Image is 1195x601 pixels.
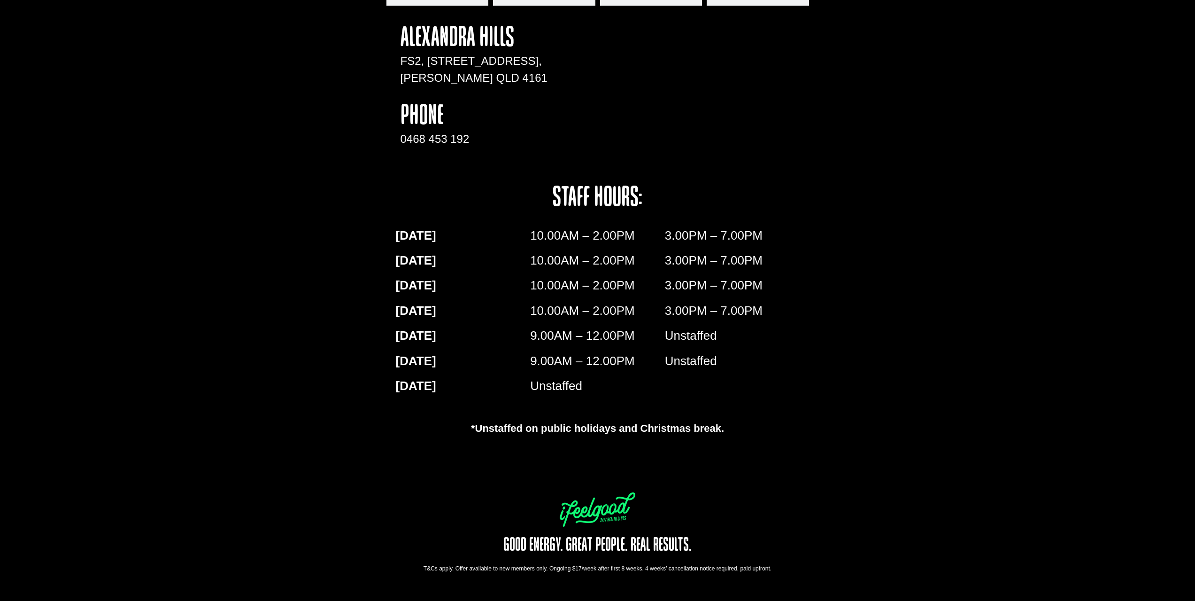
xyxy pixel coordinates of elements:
p: 9.00AM – 12.00PM [530,327,665,345]
p: 3.00PM – 7.00PM [665,276,800,295]
div: *Unstaffed on public holidays and Christmas break. [386,421,809,436]
div: T&Cs apply. Offer available to new members only. Ongoing $17/week after first 8 weeks. 4 weeks’ c... [386,564,809,573]
p: Unstaffed [530,377,665,395]
p: [DATE] [396,352,531,370]
h4: staff hours: [482,184,713,212]
p: 10.00AM – 2.00PM [530,302,665,320]
p: 9.00AM – 12.00PM [530,352,665,370]
p: [DATE] [396,327,531,345]
p: 10.00AM – 2.00PM [530,276,665,295]
p: 10.00AM – 2.00PM [530,251,665,270]
p: Unstaffed [665,352,800,370]
p: FS2, [STREET_ADDRESS], [PERSON_NAME] QLD 4161 [401,53,549,86]
div: Unstaffed [665,327,800,351]
p: 3.00PM – 7.00PM [665,251,800,270]
p: [DATE] [396,226,531,245]
p: [DATE] [396,276,531,295]
p: 3.00PM – 7.00PM [665,226,800,245]
iframe: apbct__label_id__gravity_form [568,24,795,165]
p: [DATE] [396,251,531,270]
div: 0468 453 192 [401,131,549,148]
h5: Good Energy. Great People. Real Results. [479,536,716,555]
p: 10.00AM – 2.00PM [530,226,665,245]
p: [DATE] [396,302,531,320]
h4: Alexandra Hills [401,24,549,53]
p: 3.00PM – 7.00PM [665,302,800,320]
p: [DATE] [396,377,531,395]
h4: phone [401,102,549,131]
